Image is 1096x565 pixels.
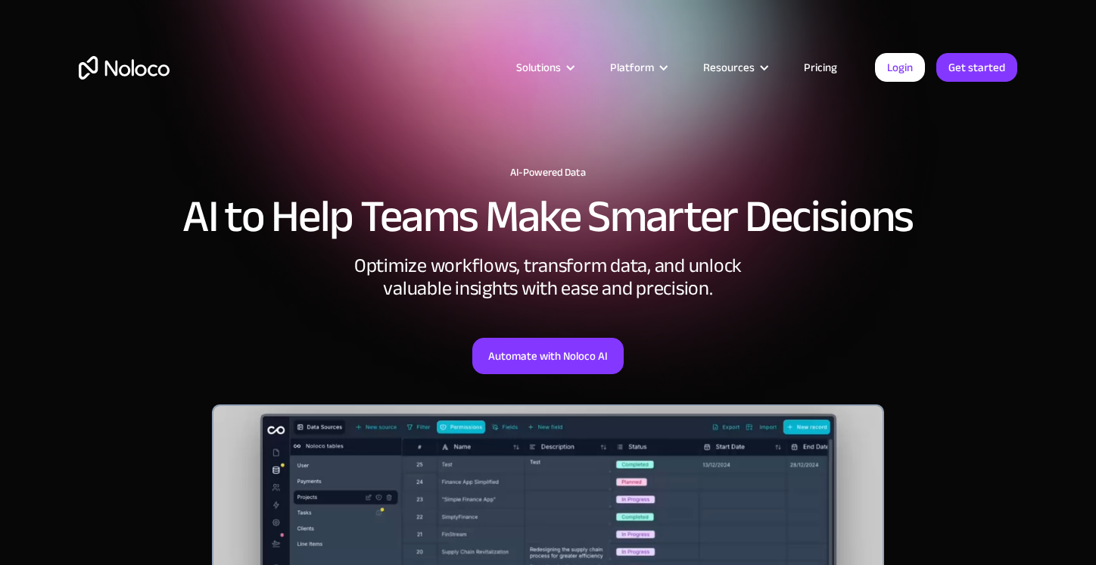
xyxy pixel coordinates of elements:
[79,167,1017,179] h1: AI-Powered Data
[321,254,775,300] div: Optimize workflows, transform data, and unlock valuable insights with ease and precision.
[610,58,654,77] div: Platform
[703,58,755,77] div: Resources
[936,53,1017,82] a: Get started
[591,58,684,77] div: Platform
[472,338,624,374] a: Automate with Noloco AI
[785,58,856,77] a: Pricing
[79,56,170,80] a: home
[684,58,785,77] div: Resources
[79,194,1017,239] h2: AI to Help Teams Make Smarter Decisions
[875,53,925,82] a: Login
[497,58,591,77] div: Solutions
[516,58,561,77] div: Solutions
